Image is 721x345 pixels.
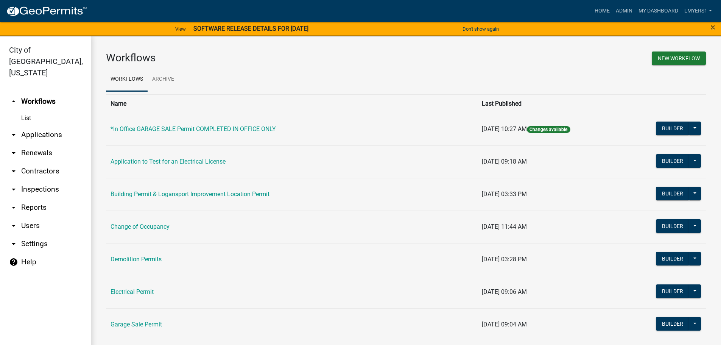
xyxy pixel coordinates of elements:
[9,185,18,194] i: arrow_drop_down
[111,288,154,295] a: Electrical Permit
[527,126,570,133] span: Changes available
[477,94,623,113] th: Last Published
[482,158,527,165] span: [DATE] 09:18 AM
[9,239,18,248] i: arrow_drop_down
[710,22,715,33] span: ×
[111,321,162,328] a: Garage Sale Permit
[635,4,681,18] a: My Dashboard
[613,4,635,18] a: Admin
[681,4,715,18] a: lmyers1
[111,190,269,198] a: Building Permit & Logansport Improvement Location Permit
[111,256,162,263] a: Demolition Permits
[656,252,689,265] button: Builder
[482,190,527,198] span: [DATE] 03:33 PM
[9,97,18,106] i: arrow_drop_up
[656,284,689,298] button: Builder
[656,154,689,168] button: Builder
[656,122,689,135] button: Builder
[106,52,400,64] h3: Workflows
[652,52,706,65] button: New Workflow
[9,258,18,267] i: help
[482,256,527,263] span: [DATE] 03:28 PM
[592,4,613,18] a: Home
[111,158,226,165] a: Application to Test for an Electrical License
[193,25,308,32] strong: SOFTWARE RELEASE DETAILS FOR [DATE]
[656,219,689,233] button: Builder
[9,203,18,212] i: arrow_drop_down
[656,187,689,200] button: Builder
[482,125,527,133] span: [DATE] 10:27 AM
[148,67,179,92] a: Archive
[482,321,527,328] span: [DATE] 09:04 AM
[482,223,527,230] span: [DATE] 11:44 AM
[656,317,689,331] button: Builder
[710,23,715,32] button: Close
[482,288,527,295] span: [DATE] 09:06 AM
[9,130,18,139] i: arrow_drop_down
[111,223,170,230] a: Change of Occupancy
[111,125,276,133] a: *In Office GARAGE SALE Permit COMPLETED IN OFFICE ONLY
[9,221,18,230] i: arrow_drop_down
[172,23,189,35] a: View
[106,94,477,113] th: Name
[9,167,18,176] i: arrow_drop_down
[106,67,148,92] a: Workflows
[9,148,18,158] i: arrow_drop_down
[459,23,502,35] button: Don't show again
